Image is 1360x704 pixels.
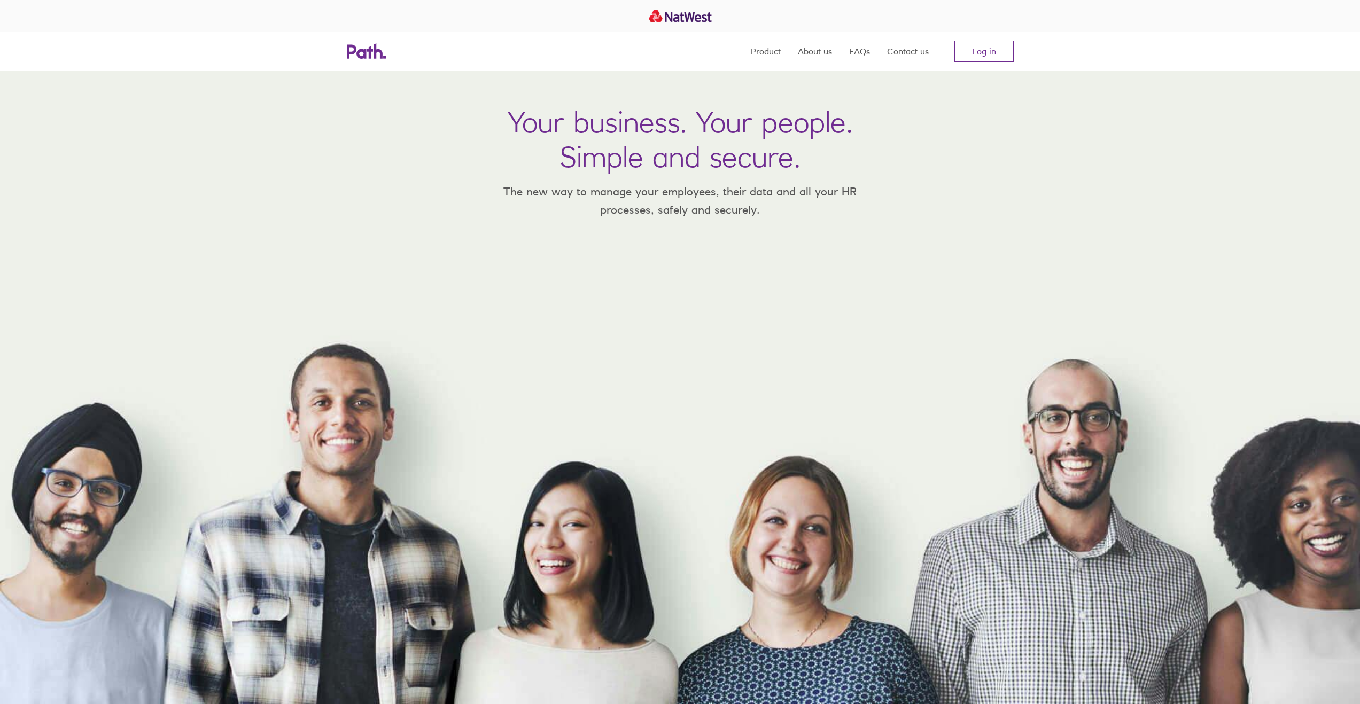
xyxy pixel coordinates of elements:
[887,32,929,71] a: Contact us
[954,41,1014,62] a: Log in
[488,183,873,218] p: The new way to manage your employees, their data and all your HR processes, safely and securely.
[798,32,832,71] a: About us
[849,32,870,71] a: FAQs
[751,32,781,71] a: Product
[508,105,853,174] h1: Your business. Your people. Simple and secure.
